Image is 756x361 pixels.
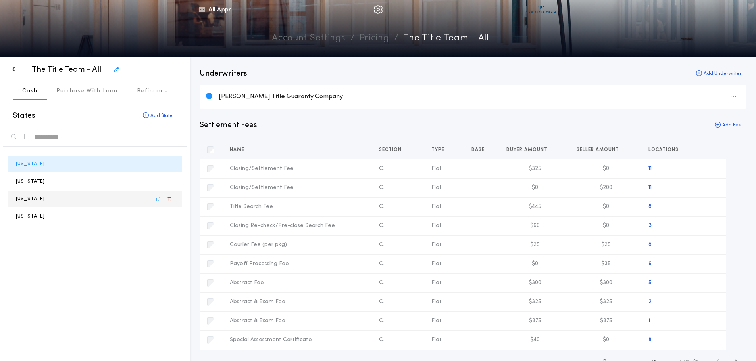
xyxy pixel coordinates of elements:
p: Underwriters [200,68,247,79]
p: [US_STATE] [16,195,44,202]
span: Title Search Fee [230,204,273,210]
span: C . [379,337,384,343]
button: 1 [648,317,650,325]
a: pricing [360,32,389,46]
span: $25 [601,242,611,248]
span: $25 [530,242,540,248]
button: 8 [648,336,652,344]
p: / [350,32,355,46]
button: Name [230,146,250,154]
span: C . [379,299,384,305]
span: Name [230,147,246,153]
p: The Title Team - All [32,64,101,75]
span: $40 [530,337,540,343]
button: 11 [648,165,652,173]
button: 2 [648,298,652,306]
p: States [13,110,35,121]
span: Flat [431,185,442,191]
span: Buyer Amount [506,147,549,153]
span: Flat [431,337,442,343]
span: Courier Fee (per pkg) [230,242,287,248]
span: Abstract Fee [230,280,264,286]
button: 5 [648,279,652,287]
p: [US_STATE] [16,212,44,220]
span: Flat [431,318,442,324]
span: Closing Re-check/Pre-close Search Fee [230,223,335,229]
button: Add Fee [710,120,746,131]
button: Type [431,146,450,154]
span: $325 [529,166,541,172]
p: Cash [22,87,37,95]
span: $35 [601,261,611,267]
button: Add State [137,109,179,122]
span: Flat [431,204,442,210]
span: $445 [529,204,541,210]
button: Add Underwriter [691,68,746,79]
p: / [394,32,398,46]
span: $375 [529,318,541,324]
span: Flat [431,242,442,248]
a: Account Settings [272,32,345,46]
button: 6 [648,260,652,268]
span: Seller Amount [577,147,621,153]
span: C . [379,318,384,324]
span: Flat [431,166,442,172]
span: Flat [431,261,442,267]
span: $300 [600,280,612,286]
p: Settlement Fees [200,120,257,131]
span: C . [379,223,384,229]
span: $0 [603,166,609,172]
span: $0 [603,223,609,229]
div: [PERSON_NAME] Title Guaranty Company [219,92,740,101]
span: $0 [603,204,609,210]
span: $0 [532,261,538,267]
p: The Title Team - All [403,32,489,46]
button: 3 [648,222,652,230]
button: 11 [648,184,652,192]
img: vs-icon [526,6,556,13]
span: C . [379,185,384,191]
span: Flat [431,223,442,229]
button: 8 [648,203,652,211]
span: Locations [648,147,680,153]
span: Abstract & Exam Fee [230,318,285,324]
span: C . [379,242,384,248]
span: C . [379,261,384,267]
span: $0 [532,185,538,191]
span: Flat [431,280,442,286]
span: $300 [529,280,541,286]
span: Abstract & Exam Fee [230,299,285,305]
span: $0 [603,337,609,343]
span: Closing/Settlement Fee [230,185,294,191]
span: C . [379,166,384,172]
span: $200 [600,185,612,191]
button: 8 [648,241,652,249]
img: img [373,5,383,14]
span: Section [379,147,403,153]
p: Refinance [137,87,168,95]
p: [US_STATE] [16,178,44,185]
span: C . [379,204,384,210]
button: Section [379,146,408,154]
p: [US_STATE] [16,160,44,168]
span: $375 [600,318,612,324]
span: Base [471,147,486,153]
span: $325 [600,299,612,305]
span: $60 [530,223,540,229]
span: Special Assessment Certificate [230,337,312,343]
span: Payoff Processing Fee [230,261,289,267]
span: Type [431,147,446,153]
p: Purchase With Loan [56,87,118,95]
span: Closing/Settlement Fee [230,166,294,172]
span: Flat [431,299,442,305]
span: C . [379,280,384,286]
span: $325 [529,299,541,305]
